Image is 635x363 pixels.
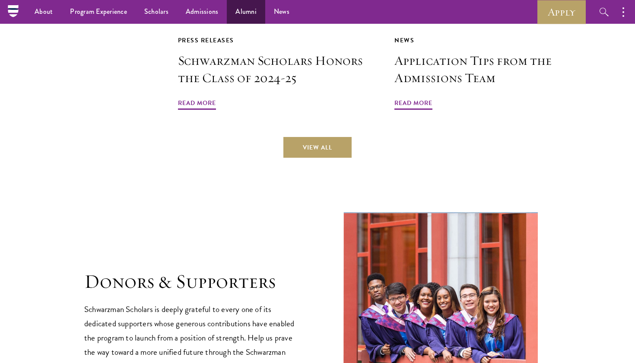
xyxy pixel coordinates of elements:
div: Press Releases [178,35,375,46]
span: Read More [394,98,432,111]
div: News [394,35,592,46]
a: News Application Tips from the Admissions Team Read More [394,35,592,111]
h3: Application Tips from the Admissions Team [394,52,592,87]
h1: Donors & Supporters [84,270,300,294]
span: Read More [178,98,216,111]
a: Press Releases Schwarzman Scholars Honors the Class of 2024-25 Read More [178,35,375,111]
h3: Schwarzman Scholars Honors the Class of 2024-25 [178,52,375,87]
a: View All [283,137,352,158]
